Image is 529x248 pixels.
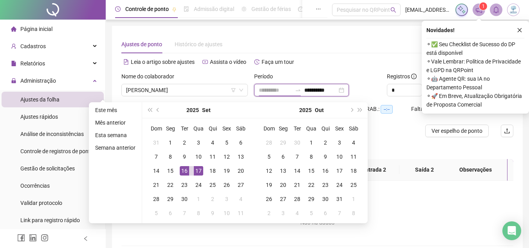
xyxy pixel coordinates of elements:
[251,6,291,12] span: Gestão de férias
[20,148,94,154] span: Controle de registros de ponto
[175,41,222,47] span: Histórico de ajustes
[177,121,191,136] th: Ter
[298,6,303,12] span: dashboard
[347,121,361,136] th: Sáb
[163,164,177,178] td: 2025-09-15
[356,105,411,114] div: H. TRAB.:
[20,26,52,32] span: Página inicial
[115,6,121,12] span: clock-circle
[20,96,60,103] span: Ajustes da folha
[349,166,358,176] div: 18
[191,164,206,178] td: 2025-09-17
[307,152,316,161] div: 8
[206,121,220,136] th: Qui
[92,130,139,140] li: Esta semana
[152,194,161,204] div: 28
[332,164,347,178] td: 2025-10-17
[152,166,161,176] div: 14
[152,152,161,161] div: 7
[262,178,276,192] td: 2025-10-19
[304,121,318,136] th: Qua
[194,208,203,218] div: 8
[332,121,347,136] th: Sex
[264,208,274,218] div: 2
[387,72,417,81] span: Registros
[349,208,358,218] div: 8
[220,121,234,136] th: Sex
[236,194,246,204] div: 4
[335,138,344,147] div: 3
[411,74,417,79] span: info-circle
[149,178,163,192] td: 2025-09-21
[349,180,358,190] div: 25
[166,180,175,190] div: 22
[20,78,56,84] span: Administração
[191,121,206,136] th: Qua
[304,164,318,178] td: 2025-10-15
[20,60,45,67] span: Relatórios
[347,136,361,150] td: 2025-10-04
[276,164,290,178] td: 2025-10-13
[220,192,234,206] td: 2025-10-03
[278,208,288,218] div: 3
[276,150,290,164] td: 2025-10-06
[149,150,163,164] td: 2025-09-07
[206,178,220,192] td: 2025-09-25
[194,138,203,147] div: 3
[166,166,175,176] div: 15
[184,6,189,12] span: file-done
[276,206,290,220] td: 2025-11-03
[11,26,16,32] span: home
[222,152,231,161] div: 12
[502,221,521,240] div: Open Intercom Messenger
[264,152,274,161] div: 5
[83,236,88,241] span: left
[450,165,501,174] span: Observações
[121,72,179,81] label: Nome do colaborador
[20,200,62,206] span: Validar protocolo
[278,194,288,204] div: 27
[206,150,220,164] td: 2025-09-11
[332,206,347,220] td: 2025-11-07
[318,206,332,220] td: 2025-11-06
[180,180,189,190] div: 23
[234,192,248,206] td: 2025-10-04
[126,84,243,96] span: EVILLYN KENIA ALVES SILVA OLIVEIRA
[202,102,211,118] button: month panel
[236,166,246,176] div: 20
[278,138,288,147] div: 29
[411,106,429,112] span: Faltas:
[177,206,191,220] td: 2025-10-07
[276,121,290,136] th: Seg
[220,164,234,178] td: 2025-09-19
[425,125,489,137] button: Ver espelho de ponto
[145,102,154,118] button: super-prev-year
[163,206,177,220] td: 2025-10-06
[292,208,302,218] div: 4
[507,4,519,16] img: 72517
[180,152,189,161] div: 9
[208,166,217,176] div: 18
[202,59,208,65] span: youtube
[347,206,361,220] td: 2025-11-08
[335,180,344,190] div: 24
[426,57,524,74] span: ⚬ Vale Lembrar: Política de Privacidade e LGPD na QRPoint
[278,152,288,161] div: 6
[304,206,318,220] td: 2025-11-05
[295,87,301,93] span: to
[220,150,234,164] td: 2025-09-12
[390,7,396,13] span: search
[166,194,175,204] div: 29
[125,6,169,12] span: Controle de ponto
[276,136,290,150] td: 2025-09-29
[321,208,330,218] div: 6
[295,87,301,93] span: swap-right
[11,61,16,66] span: file
[234,121,248,136] th: Sáb
[220,206,234,220] td: 2025-10-10
[318,121,332,136] th: Qui
[426,92,524,109] span: ⚬ 🚀 Em Breve, Atualização Obrigatória de Proposta Comercial
[482,4,485,9] span: 1
[20,131,84,137] span: Análise de inconsistências
[206,192,220,206] td: 2025-10-02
